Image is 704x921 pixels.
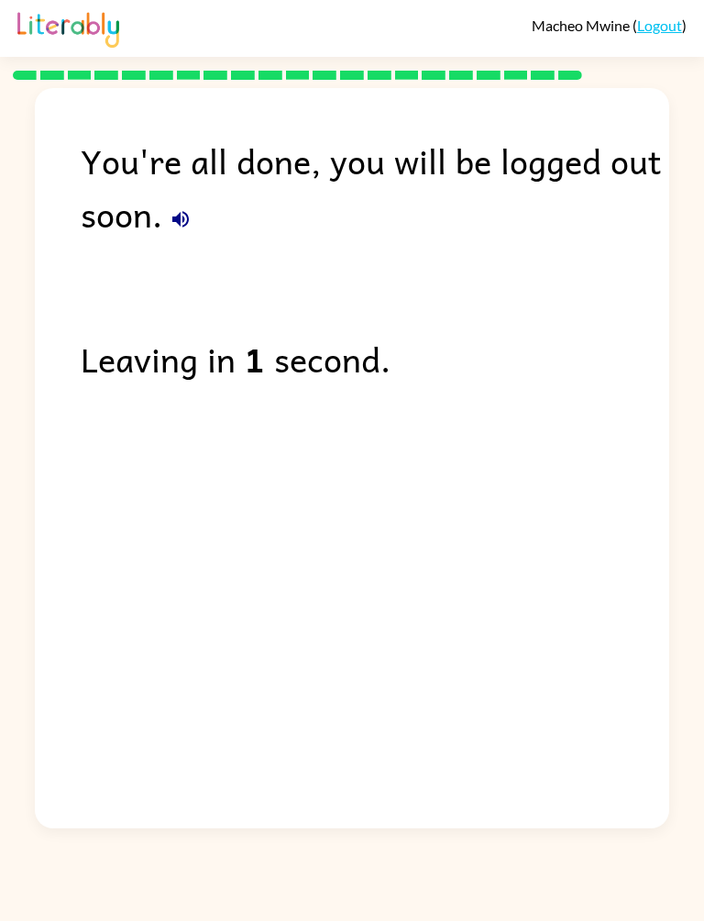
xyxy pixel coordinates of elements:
div: Leaving in second. [81,332,668,385]
div: ( ) [532,17,687,34]
img: Literably [17,7,119,48]
div: You're all done, you will be logged out soon. [81,134,668,240]
a: Logout [637,17,682,34]
b: 1 [245,332,265,385]
span: Macheo Mwine [532,17,632,34]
